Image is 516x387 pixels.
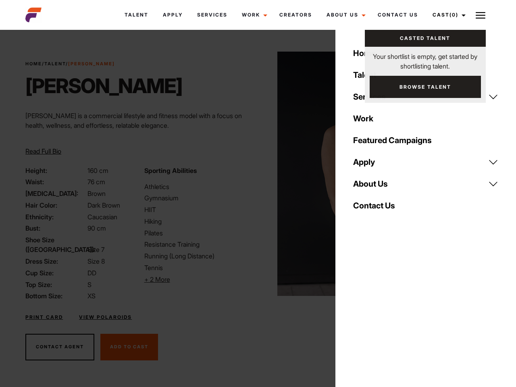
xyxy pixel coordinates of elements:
[25,223,86,233] span: Bust:
[25,146,61,156] button: Read Full Bio
[25,212,86,222] span: Ethnicity:
[144,239,253,249] li: Resistance Training
[100,334,158,360] button: Add To Cast
[87,213,117,221] span: Caucasian
[110,344,148,350] span: Add To Cast
[144,166,197,175] strong: Sporting Abilities
[25,7,42,23] img: cropped-aefm-brand-fav-22-square.png
[79,314,132,321] a: View Polaroids
[144,263,253,273] li: Tennis
[87,178,105,186] span: 76 cm
[25,177,86,187] span: Waist:
[348,108,503,129] a: Work
[144,182,253,191] li: Athletics
[348,173,503,195] a: About Us
[25,147,61,155] span: Read Full Bio
[25,291,86,301] span: Bottom Size:
[87,201,120,209] span: Dark Brown
[144,205,253,214] li: HIIT
[348,129,503,151] a: Featured Campaigns
[144,275,170,283] span: + 2 More
[25,268,86,278] span: Cup Size:
[87,224,106,232] span: 90 cm
[117,4,156,26] a: Talent
[235,4,272,26] a: Work
[87,166,108,175] span: 160 cm
[348,151,503,173] a: Apply
[25,314,63,321] a: Print Card
[25,61,42,67] a: Home
[25,111,253,130] p: [PERSON_NAME] is a commercial lifestyle and fitness model with a focus on health, wellness, and e...
[25,235,86,254] span: Shoe Size ([GEOGRAPHIC_DATA]):
[25,256,86,266] span: Dress Size:
[348,86,503,108] a: Services
[25,334,94,360] button: Contact Agent
[370,76,481,98] a: Browse Talent
[87,281,92,289] span: S
[365,47,486,71] p: Your shortlist is empty, get started by shortlisting talent.
[87,189,106,198] span: Brown
[348,42,503,64] a: Home
[319,4,370,26] a: About Us
[144,216,253,226] li: Hiking
[87,292,96,300] span: XS
[272,4,319,26] a: Creators
[87,269,96,277] span: DD
[144,193,253,203] li: Gymnasium
[348,64,503,86] a: Talent
[144,228,253,238] li: Pilates
[68,61,115,67] strong: [PERSON_NAME]
[156,4,190,26] a: Apply
[25,280,86,289] span: Top Size:
[476,10,485,20] img: Burger icon
[144,251,253,261] li: Running (Long Distance)
[87,257,105,265] span: Size 8
[449,12,458,18] span: (0)
[44,61,66,67] a: Talent
[425,4,470,26] a: Cast(0)
[348,195,503,216] a: Contact Us
[25,189,86,198] span: [MEDICAL_DATA]:
[25,166,86,175] span: Height:
[25,137,253,166] p: Through her modeling and wellness brand, HEAL, she inspires others on their wellness journeys—cha...
[370,4,425,26] a: Contact Us
[25,200,86,210] span: Hair Color:
[365,30,486,47] a: Casted Talent
[87,246,104,254] span: Size 7
[25,74,182,98] h1: [PERSON_NAME]
[25,60,115,67] span: / /
[190,4,235,26] a: Services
